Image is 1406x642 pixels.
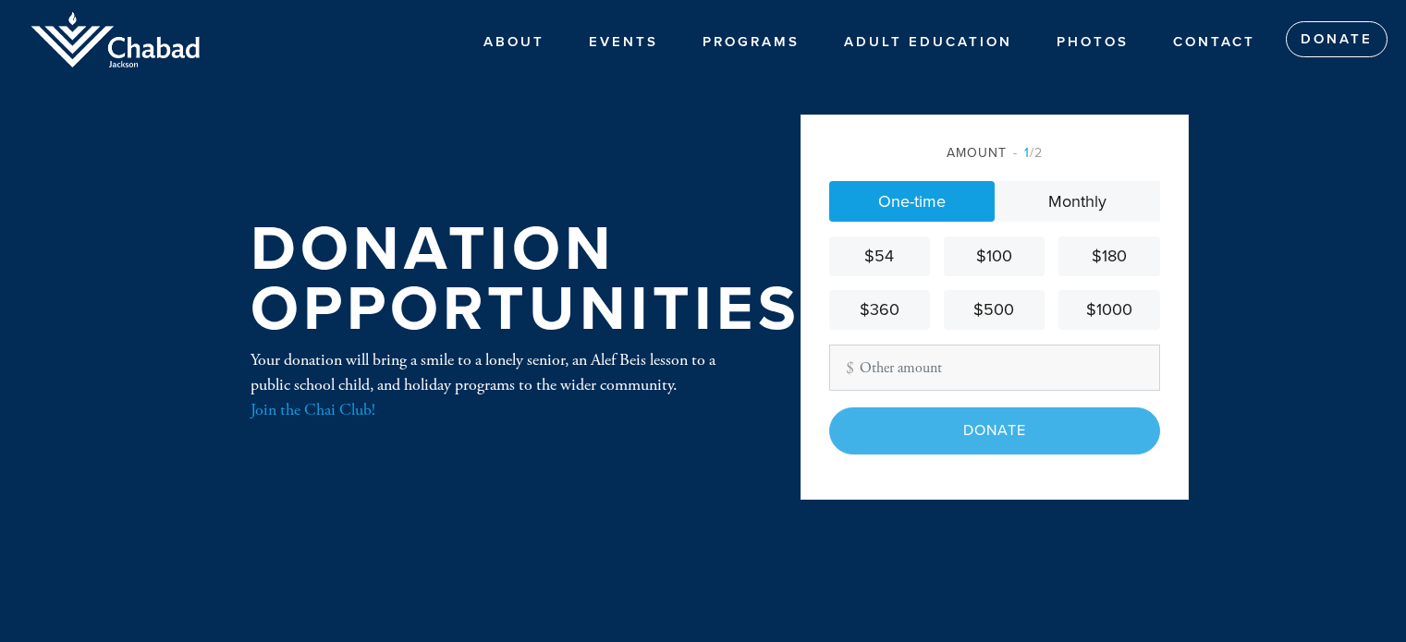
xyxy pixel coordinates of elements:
div: $100 [951,244,1037,269]
a: $100 [944,236,1045,276]
div: $1000 [1066,297,1152,322]
div: $54 [837,244,923,269]
a: Adult Education [830,24,1026,59]
a: $360 [829,290,930,330]
h1: Donation Opportunities [251,220,801,339]
img: Jackson%20Logo_0.png [28,9,203,71]
a: Events [575,24,672,59]
a: Contact [1159,24,1269,59]
span: 1 [1024,145,1030,161]
div: Amount [829,143,1160,163]
a: Join the Chai Club! [251,399,375,420]
a: One-time [829,181,995,222]
a: Monthly [995,181,1160,222]
a: $1000 [1058,290,1159,330]
a: PROGRAMS [689,24,813,59]
div: $360 [837,297,923,322]
a: Donate [1286,21,1388,58]
a: ABOUT [470,24,558,59]
input: Other amount [829,345,1160,391]
div: $500 [951,297,1037,322]
a: $54 [829,236,930,276]
a: $500 [944,290,1045,330]
a: Photos [1043,24,1143,59]
a: $180 [1058,236,1159,276]
div: Your donation will bring a smile to a lonely senior, an Alef Beis lesson to a public school child... [251,347,740,422]
div: $180 [1066,244,1152,269]
span: /2 [1013,145,1043,161]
